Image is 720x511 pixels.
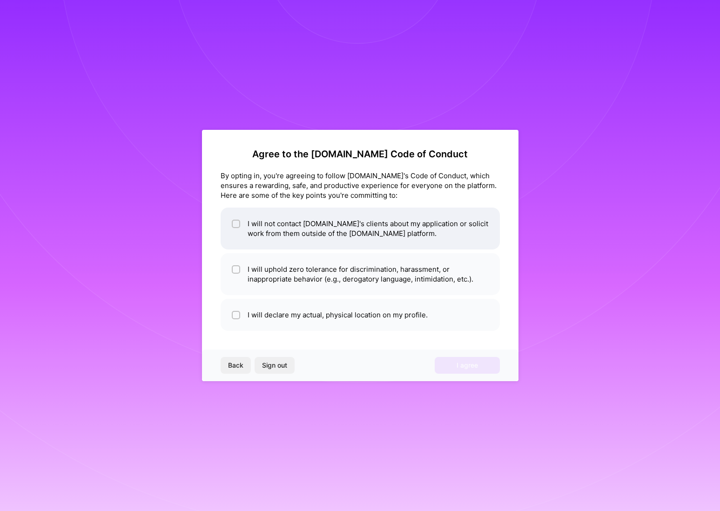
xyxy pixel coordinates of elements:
[221,357,251,374] button: Back
[221,208,500,249] li: I will not contact [DOMAIN_NAME]'s clients about my application or solicit work from them outside...
[221,299,500,331] li: I will declare my actual, physical location on my profile.
[221,171,500,200] div: By opting in, you're agreeing to follow [DOMAIN_NAME]'s Code of Conduct, which ensures a rewardin...
[255,357,295,374] button: Sign out
[221,148,500,160] h2: Agree to the [DOMAIN_NAME] Code of Conduct
[262,361,287,370] span: Sign out
[228,361,243,370] span: Back
[221,253,500,295] li: I will uphold zero tolerance for discrimination, harassment, or inappropriate behavior (e.g., der...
